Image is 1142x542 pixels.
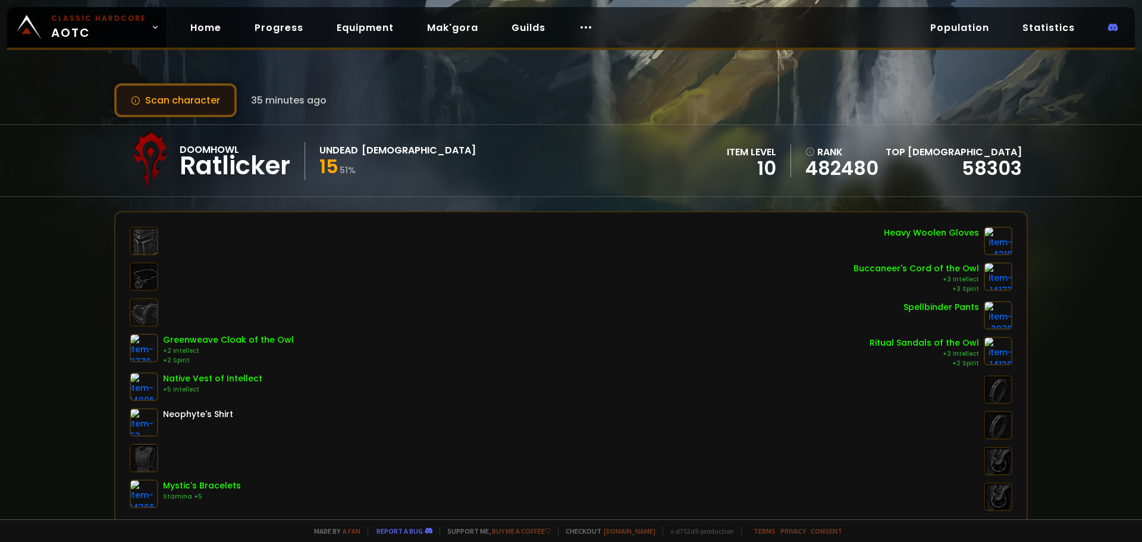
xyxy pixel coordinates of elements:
span: AOTC [51,13,146,42]
div: rank [805,145,879,159]
img: item-4310 [984,227,1012,255]
div: Doomhowl [180,142,290,157]
a: Equipment [327,15,403,40]
a: [DOMAIN_NAME] [604,527,655,535]
a: 482480 [805,159,879,177]
span: Support me, [440,527,551,535]
div: +2 Spirit [163,356,294,365]
a: a fan [343,527,360,535]
div: Ratlicker [180,157,290,175]
div: Stamina +5 [163,492,241,502]
img: item-2970 [984,301,1012,330]
a: Privacy [780,527,806,535]
div: Undead [319,143,358,158]
a: Consent [811,527,842,535]
small: 51 % [340,164,356,176]
a: Population [921,15,999,40]
div: [DEMOGRAPHIC_DATA] [362,143,476,158]
small: Classic Hardcore [51,13,146,24]
a: Buy me a coffee [492,527,551,535]
a: Classic HardcoreAOTC [7,7,167,48]
span: 15 [319,153,338,180]
img: item-14366 [130,480,158,508]
img: item-14096 [130,372,158,401]
div: Buccaneer's Cord of the Owl [854,262,979,275]
a: Terms [754,527,776,535]
a: Report a bug [377,527,423,535]
span: [DEMOGRAPHIC_DATA] [908,145,1022,159]
img: item-53 [130,408,158,437]
span: Made by [307,527,360,535]
div: Neophyte's Shirt [163,408,233,421]
div: +3 Intellect [854,275,979,284]
a: Home [181,15,231,40]
div: +3 Intellect [870,349,979,359]
a: Mak'gora [418,15,488,40]
div: +3 Spirit [854,284,979,294]
div: Greenweave Cloak of the Owl [163,334,294,346]
a: Statistics [1013,15,1084,40]
img: item-9770 [130,334,158,362]
span: Checkout [558,527,655,535]
a: Guilds [502,15,555,40]
div: Ritual Sandals of the Owl [870,337,979,349]
div: Native Vest of Intellect [163,372,262,385]
a: Progress [245,15,313,40]
div: +2 Spirit [870,359,979,368]
img: item-14173 [984,262,1012,291]
button: Scan character [114,83,237,117]
img: item-14129 [984,337,1012,365]
div: item level [727,145,776,159]
div: Spellbinder Pants [903,301,979,314]
span: 35 minutes ago [251,93,327,108]
div: +5 Intellect [163,385,262,394]
a: 58303 [962,155,1022,181]
div: Top [886,145,1022,159]
div: Heavy Woolen Gloves [884,227,979,239]
div: +2 Intellect [163,346,294,356]
div: 10 [727,159,776,177]
span: v. d752d5 - production [663,527,734,535]
div: Mystic's Bracelets [163,480,241,492]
